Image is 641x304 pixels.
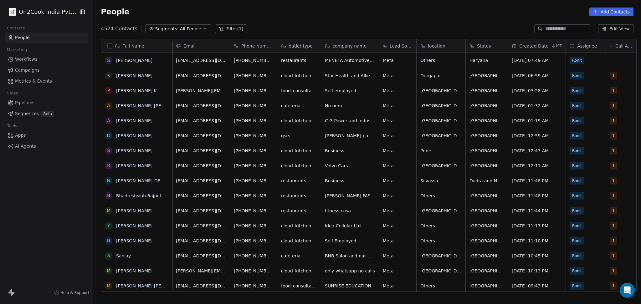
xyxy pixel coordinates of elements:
[116,163,152,168] a: [PERSON_NAME]
[383,238,413,244] span: Meta
[116,223,152,228] a: [PERSON_NAME]
[383,118,413,124] span: Meta
[15,78,52,84] span: Metrics & Events
[570,222,584,230] span: Ronit
[570,162,584,170] span: Ronit
[512,253,562,259] span: [DATE] 10:45 PM
[383,148,413,154] span: Meta
[610,117,617,124] span: 1
[15,56,38,63] span: Workflows
[180,26,201,32] span: All People
[176,133,226,139] span: [EMAIL_ADDRESS][DOMAIN_NAME]
[281,178,317,184] span: restaurants
[281,193,317,199] span: restaurants
[116,178,202,183] a: [PERSON_NAME][DEMOGRAPHIC_DATA]
[234,118,273,124] span: [PHONE_NUMBER]
[107,222,110,229] div: y
[512,268,562,274] span: [DATE] 10:13 PM
[570,117,584,124] span: Ronit
[512,133,562,139] span: [DATE] 12:59 AM
[176,268,226,274] span: [PERSON_NAME][EMAIL_ADDRESS][DOMAIN_NAME]
[281,118,317,124] span: cloud_kitchen
[383,133,413,139] span: Meta
[512,88,562,94] span: [DATE] 03:28 AM
[289,43,313,49] span: outlet type
[325,223,375,229] span: Idea Cellular Ltd.
[512,73,562,79] span: [DATE] 06:59 AM
[469,238,504,244] span: [GEOGRAPHIC_DATA]
[420,208,462,214] span: [GEOGRAPHIC_DATA]
[512,238,562,244] span: [DATE] 11:10 PM
[610,192,617,200] span: 1
[420,253,462,259] span: [GEOGRAPHIC_DATA]
[116,73,152,78] a: [PERSON_NAME]
[9,8,16,16] img: on2cook%20logo-04%20copy.jpg
[5,33,88,43] a: People
[107,282,110,289] div: M
[469,103,504,109] span: [GEOGRAPHIC_DATA]
[107,237,110,244] div: G
[420,57,462,63] span: Others
[512,178,562,184] span: [DATE] 11:48 PM
[281,88,317,94] span: food_consultants
[116,208,152,213] a: [PERSON_NAME]
[107,192,110,199] div: B
[383,178,413,184] span: Meta
[420,163,462,169] span: [GEOGRAPHIC_DATA]
[383,253,413,259] span: Meta
[469,133,504,139] span: [GEOGRAPHIC_DATA]
[508,39,566,53] div: Created DateIST
[512,103,562,109] span: [DATE] 01:32 AM
[477,43,491,49] span: States
[325,118,375,124] span: C G Power and Industrial Solutions Ltd,[GEOGRAPHIC_DATA]
[4,23,28,33] span: Contacts
[570,252,584,260] span: Ronit
[325,283,375,289] span: SUNRISE EDUCATION
[469,178,504,184] span: Dadra and Nagar Haveli and Daman and [GEOGRAPHIC_DATA]
[5,54,88,64] a: Workflows
[566,39,606,53] div: Assignee
[234,148,273,154] span: [PHONE_NUMBER]
[570,177,584,185] span: Ronit
[15,67,39,73] span: Campaigns
[570,72,584,79] span: Ronit
[570,87,584,94] span: Ronit
[383,223,413,229] span: Meta
[512,57,562,63] span: [DATE] 07:49 AM
[610,87,617,94] span: 1
[610,162,617,170] span: 1
[420,283,462,289] span: Others
[234,73,273,79] span: [PHONE_NUMBER]
[116,283,190,288] a: [PERSON_NAME] [PERSON_NAME]
[469,193,504,199] span: [GEOGRAPHIC_DATA]
[234,178,273,184] span: [PHONE_NUMBER]
[176,163,226,169] span: [EMAIL_ADDRESS][DOMAIN_NAME]
[116,238,152,243] a: [PERSON_NAME]
[512,118,562,124] span: [DATE] 01:19 AM
[176,57,226,63] span: [EMAIL_ADDRESS][DOMAIN_NAME]
[512,283,562,289] span: [DATE] 09:43 PM
[5,76,88,86] a: Metrics & Events
[116,193,162,198] a: Bhadreshsinh Rajput
[116,118,152,123] a: [PERSON_NAME]
[4,89,21,98] span: Sales
[234,163,273,169] span: [PHONE_NUMBER]
[512,163,562,169] span: [DATE] 12:11 AM
[325,88,375,94] span: Self-employed
[107,72,110,79] div: K
[383,283,413,289] span: Meta
[610,147,617,155] span: 1
[281,133,317,139] span: qsrs
[234,238,273,244] span: [PHONE_NUMBER]
[577,43,597,49] span: Assignee
[469,208,504,214] span: [GEOGRAPHIC_DATA]
[469,253,504,259] span: [GEOGRAPHIC_DATA]
[570,282,584,290] span: Ronit
[383,73,413,79] span: Meta
[176,148,226,154] span: [EMAIL_ADDRESS][DOMAIN_NAME]
[610,207,617,215] span: 1
[420,103,462,109] span: [GEOGRAPHIC_DATA]
[383,268,413,274] span: Meta
[101,7,129,17] span: People
[116,88,157,93] a: [PERSON_NAME] K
